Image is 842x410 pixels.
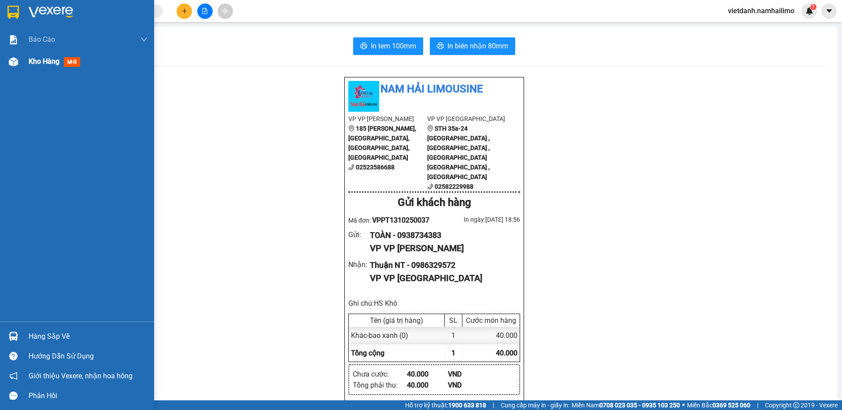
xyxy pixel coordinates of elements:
img: warehouse-icon [9,332,18,341]
div: VND [448,369,489,380]
div: TOÀN [7,29,78,39]
img: solution-icon [9,35,18,44]
div: Gửi khách hàng [348,194,520,211]
div: 1 [445,327,462,344]
div: 40.000 [83,57,174,69]
div: VP VP [PERSON_NAME] [370,242,513,255]
div: 40.000 [407,380,448,391]
span: message [9,392,18,400]
span: Gửi: [7,8,21,18]
span: Tổng cộng [351,349,384,357]
li: VP VP [GEOGRAPHIC_DATA] [427,114,506,124]
span: notification [9,372,18,380]
div: 40.000 [407,369,448,380]
div: SL [447,316,460,325]
div: TOÀN - 0938734383 [370,229,513,242]
button: printerIn tem 100mm [353,37,423,55]
li: Nam Hải Limousine [348,81,520,98]
div: Phản hồi [29,389,148,403]
strong: 0708 023 035 - 0935 103 250 [599,402,680,409]
span: printer [437,42,444,51]
span: printer [360,42,367,51]
strong: 1900 633 818 [448,402,486,409]
span: copyright [793,402,799,408]
span: Miền Bắc [687,400,750,410]
div: Chưa cước : [353,369,407,380]
span: CC : [83,59,95,68]
li: NV nhận hàng [483,400,520,408]
span: In biên nhận 80mm [447,40,508,51]
div: Thuận NT - 0986329572 [370,259,513,271]
b: STH 35a-24 [GEOGRAPHIC_DATA] , [GEOGRAPHIC_DATA] , [GEOGRAPHIC_DATA] [GEOGRAPHIC_DATA] , [GEOGRAP... [427,125,490,180]
button: caret-down [821,4,837,19]
span: file-add [202,8,208,14]
span: 1 [451,349,455,357]
b: 185 [PERSON_NAME], [GEOGRAPHIC_DATA], [GEOGRAPHIC_DATA], [GEOGRAPHIC_DATA] [348,125,416,161]
div: Ghi chú: HS Khô [348,298,520,309]
button: aim [218,4,233,19]
button: printerIn biên nhận 80mm [430,37,515,55]
button: plus [177,4,192,19]
span: phone [427,183,433,190]
img: icon-new-feature [805,7,813,15]
span: Khác - bao xanh (0) [351,331,408,340]
span: mới [64,57,80,67]
span: Cung cấp máy in - giấy in: [501,400,569,410]
div: VP VP [GEOGRAPHIC_DATA] [370,271,513,285]
span: plus [181,8,188,14]
img: warehouse-icon [9,57,18,66]
span: environment [427,125,433,132]
span: Nhận: [84,8,105,18]
span: environment [348,125,355,132]
div: 40.000 [462,327,520,344]
span: VPPT1310250037 [372,216,429,224]
strong: 0369 525 060 [713,402,750,409]
div: Gửi : [348,229,370,240]
span: aim [222,8,228,14]
span: Hỗ trợ kỹ thuật: [405,400,486,410]
div: Cước món hàng [465,316,517,325]
div: Nhận : [348,259,370,270]
span: phone [348,164,355,170]
span: Miền Nam [572,400,680,410]
div: Hướng dẫn sử dụng [29,350,148,363]
div: Tên (giá trị hàng) [351,316,442,325]
span: | [493,400,494,410]
span: 1 [812,4,815,10]
div: In ngày: [DATE] 18:56 [434,215,520,224]
div: 0986329572 [84,39,174,51]
li: NV nhận hàng [425,400,462,408]
img: logo-vxr [7,6,19,19]
span: Báo cáo [29,34,55,45]
span: In tem 100mm [371,40,416,51]
span: Kho hàng [29,57,59,66]
span: caret-down [825,7,833,15]
span: question-circle [9,352,18,360]
span: vietdanh.namhailimo [721,5,801,16]
span: ⚪️ [682,403,685,407]
div: 0938734383 [7,39,78,51]
span: | [757,400,758,410]
span: Giới thiệu Vexere, nhận hoa hồng [29,370,133,381]
li: VP VP [PERSON_NAME] [348,114,427,124]
div: VND [448,380,489,391]
b: 02523586688 [356,164,395,171]
div: Thuận NT [84,29,174,39]
span: down [140,36,148,43]
div: VP [GEOGRAPHIC_DATA] [84,7,174,29]
div: Mã đơn: [348,215,434,226]
div: Tổng phải thu : [353,380,407,391]
div: Hàng sắp về [29,330,148,343]
button: file-add [197,4,213,19]
b: 02582229988 [435,183,473,190]
span: 40.000 [496,349,517,357]
sup: 1 [810,4,816,10]
div: VP [PERSON_NAME] [7,7,78,29]
img: logo.jpg [348,81,379,112]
